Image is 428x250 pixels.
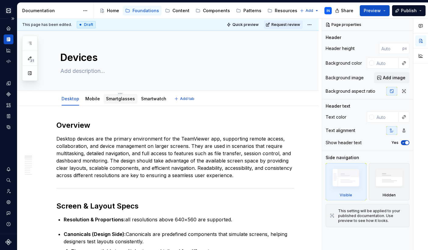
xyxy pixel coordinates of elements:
p: all resolutions above 640×560 are supported. [64,216,294,223]
svg: Supernova Logo [5,239,12,245]
div: Visible [340,193,352,198]
strong: Canonicals (Design Side): [64,231,126,237]
div: Mobile [83,92,102,105]
span: Publish [401,8,417,14]
span: Share [341,8,353,14]
div: Header text [326,103,350,109]
div: This setting will be applied to your published documentation. Use preview to see how it looks. [338,209,405,223]
a: Home [4,23,13,33]
span: Add image [383,75,405,81]
button: Quick preview [225,20,261,29]
a: Patterns [234,6,264,16]
a: Home [97,6,122,16]
img: e3886e02-c8c5-455d-9336-29756fd03ba2.png [5,7,12,14]
strong: Resolution & Proportions: [64,216,125,223]
a: Code automation [4,56,13,66]
a: Data sources [4,122,13,132]
textarea: Devices [59,50,289,65]
button: Preview [360,5,390,16]
a: Smartwatch [141,96,166,101]
div: Show header text [326,140,362,146]
button: Search ⌘K [4,175,13,185]
span: Request review [271,22,300,27]
a: Content [163,6,192,16]
button: Add [298,6,321,15]
a: Design tokens [4,78,13,88]
div: Smartglasses [104,92,137,105]
span: This page has been edited. [22,22,72,27]
span: Add [306,8,313,13]
a: Mobile [85,96,100,101]
div: Draft [77,21,96,28]
a: Foundations [123,6,161,16]
a: Components [193,6,232,16]
button: Share [332,5,357,16]
p: px [402,46,407,51]
div: Header height [326,45,355,52]
h2: Overview [56,120,294,130]
button: Expand sidebar [9,14,17,23]
a: Storybook stories [4,111,13,121]
div: Text alignment [326,127,355,134]
a: Settings [4,197,13,207]
h2: Screen & Layout Specs [56,201,294,211]
div: Documentation [22,8,80,14]
p: Desktop devices are the primary environment for the TeamViewer app, supporting remote access, col... [56,135,294,179]
div: Side navigation [326,155,359,161]
div: Background image [326,75,364,81]
span: Quick preview [232,22,259,27]
div: Visible [326,163,366,200]
input: Auto [379,43,402,54]
button: Notifications [4,164,13,174]
div: Resources [275,8,297,14]
a: Analytics [4,45,13,55]
div: IN [327,8,330,13]
div: Header [326,34,341,41]
div: Smartwatch [139,92,169,105]
button: Add tab [172,95,197,103]
span: Add tab [180,96,194,101]
div: Desktop [59,92,82,105]
div: Hidden [383,193,396,198]
div: Text color [326,114,346,120]
div: Patterns [243,8,261,14]
input: Auto [374,112,399,123]
a: Resources [265,6,300,16]
div: Background color [326,60,362,66]
a: Smartglasses [106,96,135,101]
a: Desktop [62,96,79,101]
div: Foundations [133,8,159,14]
span: 31 [29,58,35,63]
div: Hidden [369,163,410,200]
a: Documentation [4,34,13,44]
span: Preview [364,8,381,14]
a: Components [4,89,13,99]
div: Content [172,8,189,14]
p: Canonicals are predefined components that simulate screens, helping designers test layouts consis... [64,230,294,245]
button: Add image [374,72,409,83]
div: Home [107,8,119,14]
button: Publish [392,5,426,16]
div: Page tree [97,5,297,17]
button: Request review [264,20,303,29]
button: Contact support [4,208,13,218]
div: Invite team [4,186,13,196]
input: Auto [374,58,399,69]
div: Background aspect ratio [326,88,375,94]
a: Assets [4,100,13,110]
div: Components [203,8,230,14]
